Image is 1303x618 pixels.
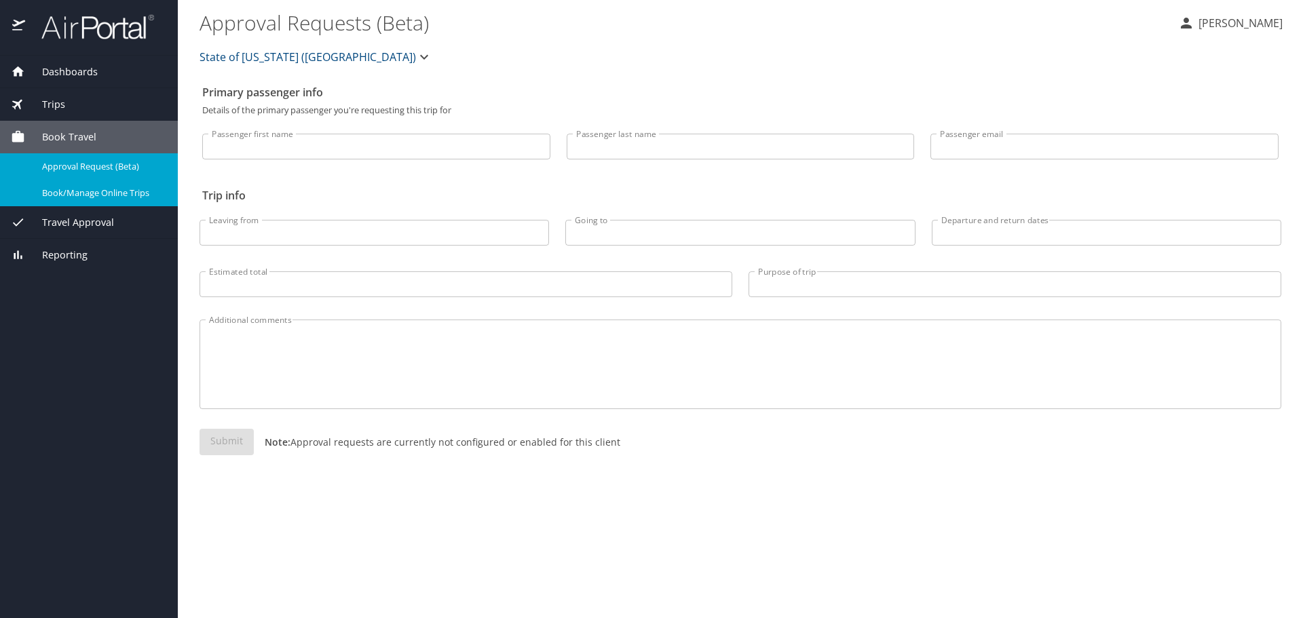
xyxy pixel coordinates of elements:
[200,1,1167,43] h1: Approval Requests (Beta)
[202,81,1279,103] h2: Primary passenger info
[25,130,96,144] span: Book Travel
[202,185,1279,206] h2: Trip info
[25,215,114,230] span: Travel Approval
[200,47,416,66] span: State of [US_STATE] ([GEOGRAPHIC_DATA])
[25,248,88,263] span: Reporting
[194,43,438,71] button: State of [US_STATE] ([GEOGRAPHIC_DATA])
[1173,11,1288,35] button: [PERSON_NAME]
[1194,15,1283,31] p: [PERSON_NAME]
[12,14,26,40] img: icon-airportal.png
[25,64,98,79] span: Dashboards
[42,187,162,199] span: Book/Manage Online Trips
[254,435,620,449] p: Approval requests are currently not configured or enabled for this client
[265,436,290,448] strong: Note:
[42,160,162,173] span: Approval Request (Beta)
[202,106,1279,115] p: Details of the primary passenger you're requesting this trip for
[26,14,154,40] img: airportal-logo.png
[25,97,65,112] span: Trips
